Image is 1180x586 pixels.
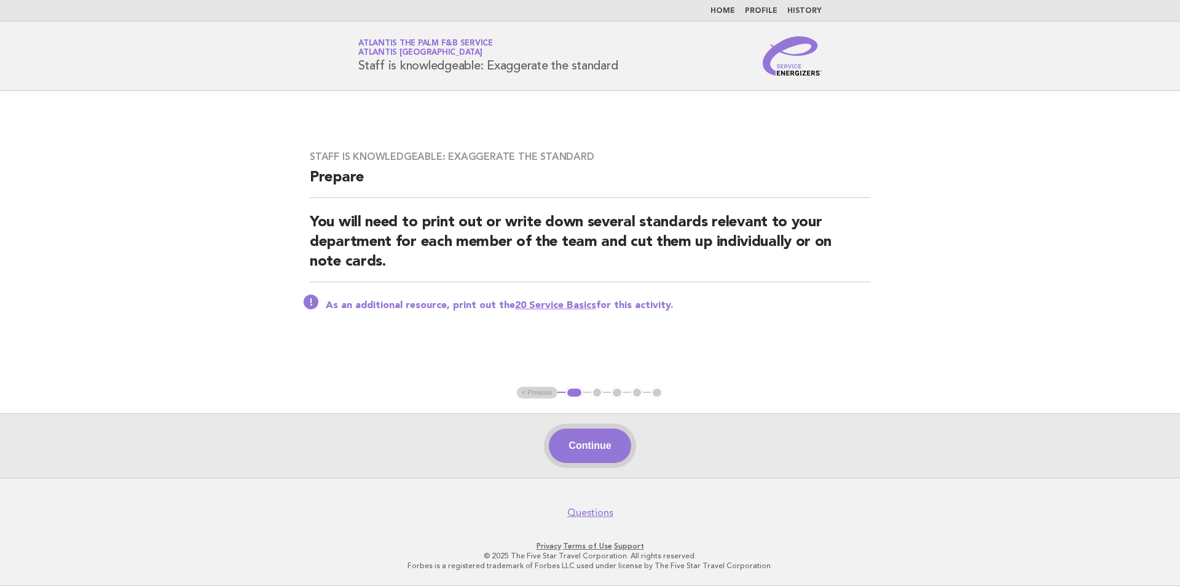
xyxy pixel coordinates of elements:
h2: You will need to print out or write down several standards relevant to your department for each m... [310,213,870,282]
button: 1 [565,387,583,399]
button: Continue [549,429,631,463]
h3: Staff is knowledgeable: Exaggerate the standard [310,151,870,163]
a: History [787,7,822,15]
a: Support [614,542,644,550]
a: 20 Service Basics [515,301,596,311]
p: · · [214,541,966,551]
p: Forbes is a registered trademark of Forbes LLC used under license by The Five Star Travel Corpora... [214,561,966,571]
img: Service Energizers [763,36,822,76]
h2: Prepare [310,168,870,198]
a: Privacy [537,542,561,550]
p: As an additional resource, print out the for this activity. [326,299,870,312]
a: Terms of Use [563,542,612,550]
a: Profile [745,7,777,15]
h1: Staff is knowledgeable: Exaggerate the standard [358,40,618,72]
p: © 2025 The Five Star Travel Corporation. All rights reserved. [214,551,966,561]
a: Home [710,7,735,15]
a: Atlantis the Palm F&B ServiceAtlantis [GEOGRAPHIC_DATA] [358,39,493,57]
span: Atlantis [GEOGRAPHIC_DATA] [358,49,482,57]
a: Questions [567,507,613,519]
